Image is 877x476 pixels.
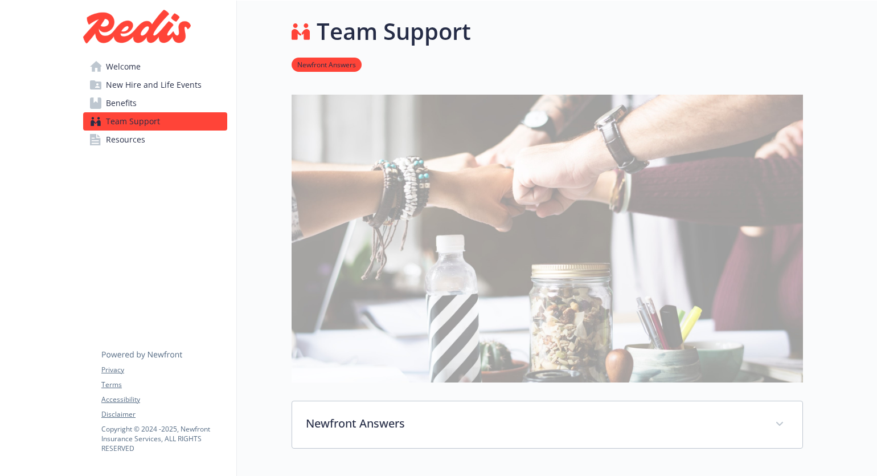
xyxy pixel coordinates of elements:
[292,401,802,448] div: Newfront Answers
[83,112,227,131] a: Team Support
[292,59,362,70] a: Newfront Answers
[83,58,227,76] a: Welcome
[101,365,227,375] a: Privacy
[83,131,227,149] a: Resources
[306,415,761,432] p: Newfront Answers
[106,131,145,149] span: Resources
[106,112,160,131] span: Team Support
[83,94,227,112] a: Benefits
[106,76,202,94] span: New Hire and Life Events
[101,424,227,453] p: Copyright © 2024 - 2025 , Newfront Insurance Services, ALL RIGHTS RESERVED
[101,394,227,405] a: Accessibility
[83,76,227,94] a: New Hire and Life Events
[317,14,471,48] h1: Team Support
[292,95,803,383] img: team support page banner
[106,94,137,112] span: Benefits
[106,58,141,76] span: Welcome
[101,409,227,420] a: Disclaimer
[101,380,227,390] a: Terms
